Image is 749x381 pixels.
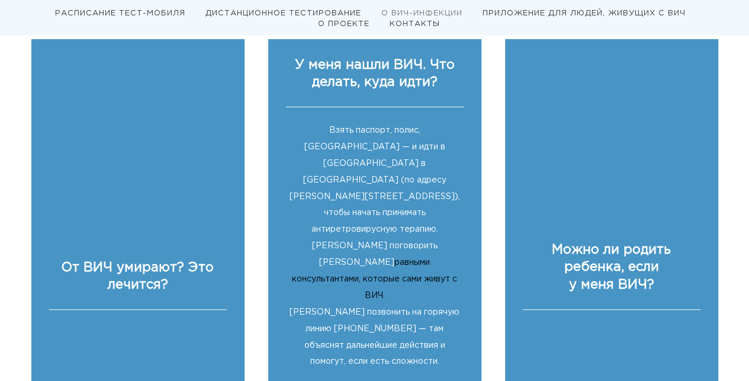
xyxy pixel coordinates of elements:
[62,262,214,292] strong: От ВИЧ умирают? Это лечится?
[290,127,460,233] span: Взять паспорт, полис, [GEOGRAPHIC_DATA] — и идти в [GEOGRAPHIC_DATA] в [GEOGRAPHIC_DATA] (по адре...
[552,244,671,274] strong: Можно ли родить ребенка, если
[55,10,185,17] a: РАСПИСАНИЕ ТЕСТ-МОБИЛЯ
[569,279,654,291] strong: у меня ВИЧ?
[390,21,440,27] a: КОНТАКТЫ
[295,59,455,89] strong: У меня нашли ВИЧ. Что делать, куда идти?
[383,292,385,299] span: .
[483,10,686,17] a: ПРИЛОЖЕНИЕ ДЛЯ ЛЮДЕЙ, ЖИВУЩИХ С ВИЧ
[290,309,459,366] span: [PERSON_NAME] позвонить на горячую линию [PHONE_NUMBER] — там объяснят дальнейшие действия и помо...
[312,242,438,266] span: [PERSON_NAME] поговорить [PERSON_NAME]
[318,21,369,27] a: О ПРОЕКТЕ
[292,259,457,299] a: равными консультантами, которые сами живут с ВИЧ
[381,10,462,17] a: О ВИЧ-ИНФЕКЦИИ
[205,10,361,17] a: ДИСТАНЦИОННОЕ ТЕСТИРОВАНИЕ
